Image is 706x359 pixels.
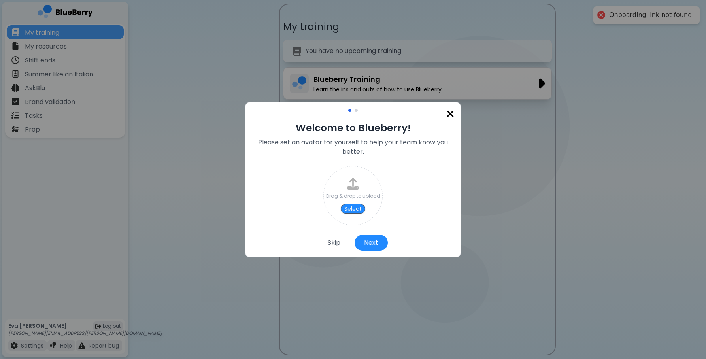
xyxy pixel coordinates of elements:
p: Welcome to Blueberry! [252,121,454,134]
button: Select [341,204,365,214]
div: Drag & drop to upload [326,193,380,199]
p: Please set an avatar for yourself to help your team know you better. [252,138,454,157]
img: close icon [446,109,454,119]
img: upload [347,178,359,190]
button: Skip [318,235,350,251]
button: Next [355,235,388,251]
